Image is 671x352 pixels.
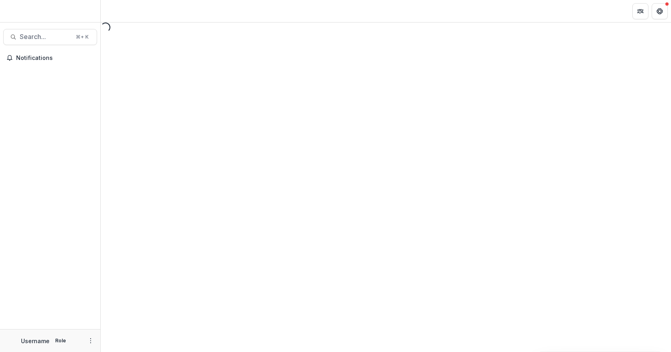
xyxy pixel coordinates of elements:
[86,336,95,346] button: More
[3,29,97,45] button: Search...
[20,33,71,41] span: Search...
[632,3,648,19] button: Partners
[74,33,90,41] div: ⌘ + K
[21,337,50,345] p: Username
[652,3,668,19] button: Get Help
[16,55,94,62] span: Notifications
[3,51,97,64] button: Notifications
[53,337,68,344] p: Role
